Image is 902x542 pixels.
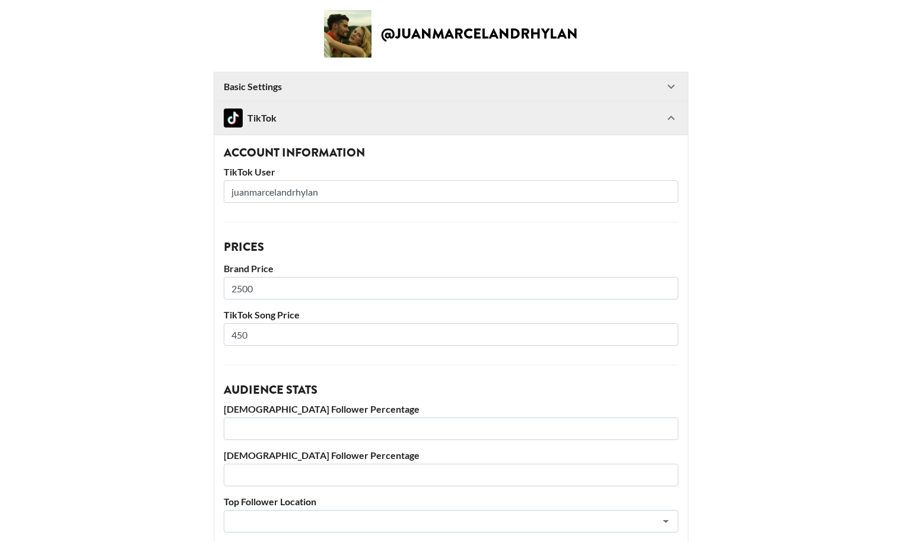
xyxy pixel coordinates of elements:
[224,384,678,396] h3: Audience Stats
[214,72,688,101] div: Basic Settings
[224,166,678,178] label: TikTok User
[224,403,678,415] label: [DEMOGRAPHIC_DATA] Follower Percentage
[224,496,678,508] label: Top Follower Location
[224,147,678,159] h3: Account Information
[224,109,277,127] div: TikTok
[381,27,578,41] h2: @ juanmarcelandrhylan
[224,449,678,461] label: [DEMOGRAPHIC_DATA] Follower Percentage
[224,309,678,321] label: TikTok Song Price
[658,513,674,530] button: Open
[324,10,371,58] img: Creator
[224,81,282,93] strong: Basic Settings
[224,109,243,127] img: TikTok
[214,101,688,135] div: TikTokTikTok
[224,241,678,253] h3: Prices
[224,263,678,275] label: Brand Price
